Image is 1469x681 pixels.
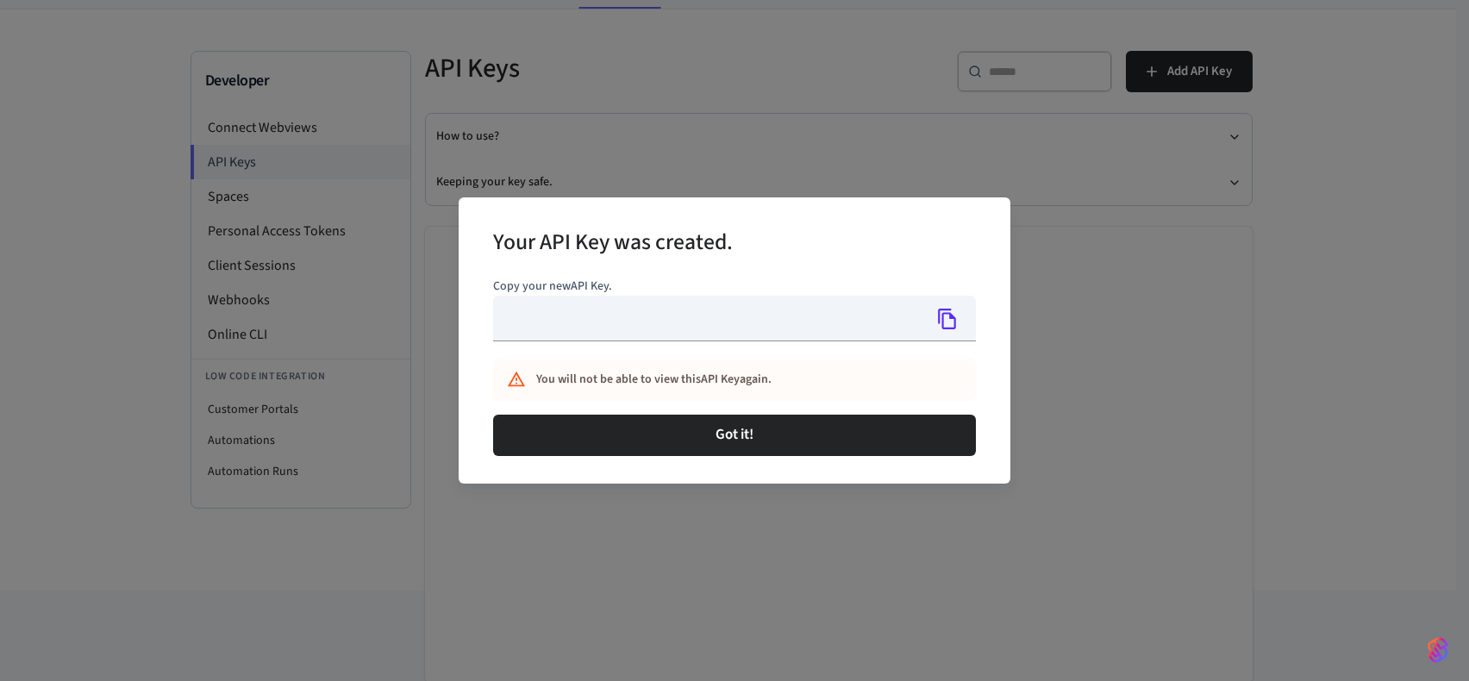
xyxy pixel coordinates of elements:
[493,218,733,271] h2: Your API Key was created.
[536,364,900,396] div: You will not be able to view this API Key again.
[493,278,976,296] p: Copy your new API Key .
[493,415,976,456] button: Got it!
[1428,636,1448,664] img: SeamLogoGradient.69752ec5.svg
[929,301,966,337] button: Copy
